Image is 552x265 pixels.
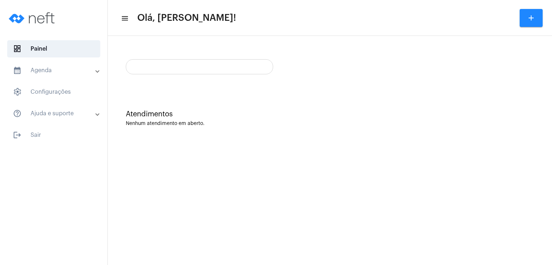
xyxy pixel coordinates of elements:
span: sidenav icon [13,45,22,53]
div: Nenhum atendimento em aberto. [126,121,534,126]
span: sidenav icon [13,88,22,96]
mat-panel-title: Agenda [13,66,96,75]
mat-expansion-panel-header: sidenav iconAjuda e suporte [4,105,107,122]
span: Sair [7,126,100,144]
mat-icon: sidenav icon [121,14,128,23]
mat-icon: sidenav icon [13,109,22,118]
mat-icon: sidenav icon [13,131,22,139]
mat-icon: add [527,14,535,22]
mat-icon: sidenav icon [13,66,22,75]
mat-panel-title: Ajuda e suporte [13,109,96,118]
span: Painel [7,40,100,57]
span: Olá, [PERSON_NAME]! [137,12,236,24]
span: Configurações [7,83,100,101]
img: logo-neft-novo-2.png [6,4,60,32]
div: Atendimentos [126,110,534,118]
mat-expansion-panel-header: sidenav iconAgenda [4,62,107,79]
